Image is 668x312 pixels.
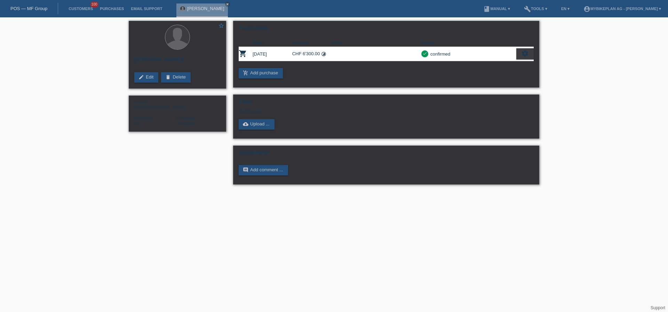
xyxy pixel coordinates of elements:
td: [DATE] [253,47,292,61]
span: Language [177,116,194,120]
i: Instalments (24 instalments) [321,51,326,57]
a: editEdit [134,72,158,83]
a: POS — MF Group [10,6,47,11]
a: Support [651,305,665,310]
span: Français [177,121,195,126]
i: settings [521,50,529,57]
span: Nationality [134,116,152,120]
i: build [524,6,531,13]
span: 100 [90,2,99,8]
h2: Comments [239,149,534,160]
div: confirmed [428,50,450,58]
a: star_border [218,23,224,30]
i: cloud_upload [243,121,248,127]
th: Date [253,39,292,47]
a: add_shopping_cartAdd purchase [239,68,283,79]
th: Amount [292,39,332,47]
a: cloud_uploadUpload ... [239,119,275,130]
th: Note [332,39,421,47]
i: close [226,2,229,6]
h2: Files [239,98,534,109]
a: Purchases [96,7,127,11]
a: deleteDelete [161,72,191,83]
i: edit [138,74,144,80]
a: close [225,2,230,7]
a: Customers [65,7,96,11]
a: [PERSON_NAME] [187,6,224,11]
i: POSP00026365 [239,49,247,58]
td: CHF 6'300.00 [292,47,332,61]
i: check [422,51,427,56]
span: Switzerland [134,121,141,126]
span: Gender [134,100,147,104]
i: book [483,6,490,13]
i: account_circle [583,6,590,13]
i: star_border [218,23,224,29]
i: comment [243,167,248,173]
a: Email Support [127,7,166,11]
a: bookManual ▾ [480,7,514,11]
div: [DEMOGRAPHIC_DATA] [134,99,177,110]
h2: Purchases [239,25,534,35]
div: No files yet [239,109,451,114]
th: Status [421,39,516,47]
h2: [PERSON_NAME] [134,56,221,67]
a: buildTools ▾ [520,7,551,11]
i: add_shopping_cart [243,70,248,76]
i: delete [165,74,171,80]
a: commentAdd comment ... [239,165,288,175]
a: EN ▾ [558,7,573,11]
a: account_circleMybikeplan AG - [PERSON_NAME] ▾ [580,7,665,11]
